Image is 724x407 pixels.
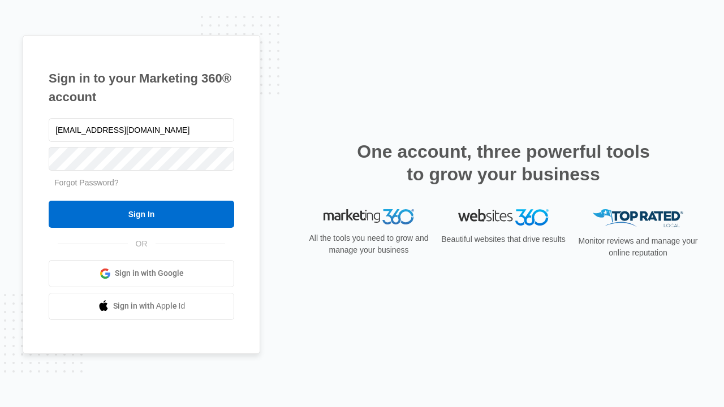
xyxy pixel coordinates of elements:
[113,300,186,312] span: Sign in with Apple Id
[54,178,119,187] a: Forgot Password?
[49,293,234,320] a: Sign in with Apple Id
[115,267,184,279] span: Sign in with Google
[458,209,549,226] img: Websites 360
[49,201,234,228] input: Sign In
[575,235,701,259] p: Monitor reviews and manage your online reputation
[305,232,432,256] p: All the tools you need to grow and manage your business
[49,69,234,106] h1: Sign in to your Marketing 360® account
[354,140,653,185] h2: One account, three powerful tools to grow your business
[128,238,156,250] span: OR
[593,209,683,228] img: Top Rated Local
[440,233,567,245] p: Beautiful websites that drive results
[49,260,234,287] a: Sign in with Google
[49,118,234,142] input: Email
[324,209,414,225] img: Marketing 360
